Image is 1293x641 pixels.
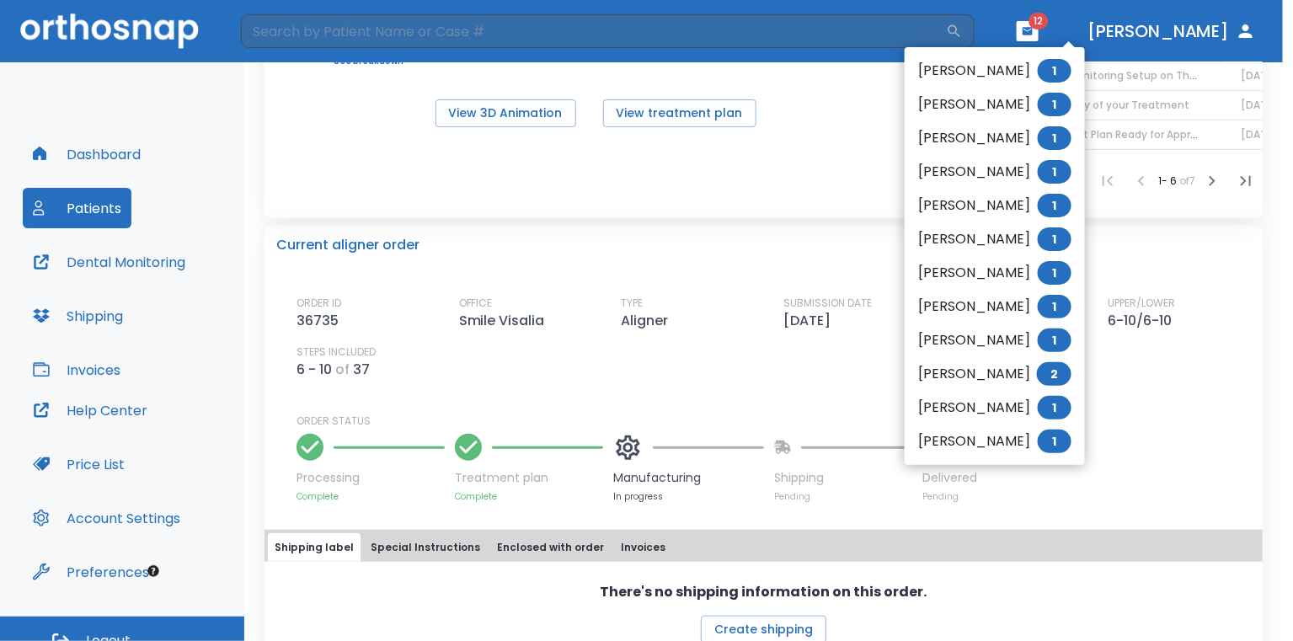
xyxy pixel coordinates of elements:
span: 1 [1038,93,1071,116]
li: [PERSON_NAME] [905,155,1085,189]
span: 1 [1038,160,1071,184]
li: [PERSON_NAME] [905,88,1085,121]
span: 2 [1037,362,1071,386]
span: 1 [1038,59,1071,83]
li: [PERSON_NAME] [905,425,1085,458]
span: 1 [1038,194,1071,217]
li: [PERSON_NAME] [905,357,1085,391]
span: 1 [1038,295,1071,318]
li: [PERSON_NAME] [905,189,1085,222]
span: 1 [1038,430,1071,453]
span: 1 [1038,329,1071,352]
li: [PERSON_NAME] [905,290,1085,323]
li: [PERSON_NAME] [905,391,1085,425]
li: [PERSON_NAME] [905,54,1085,88]
li: [PERSON_NAME] [905,121,1085,155]
li: [PERSON_NAME] [905,323,1085,357]
li: [PERSON_NAME] [905,256,1085,290]
span: 1 [1038,396,1071,419]
li: [PERSON_NAME] [905,222,1085,256]
span: 1 [1038,126,1071,150]
span: 1 [1038,227,1071,251]
span: 1 [1038,261,1071,285]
